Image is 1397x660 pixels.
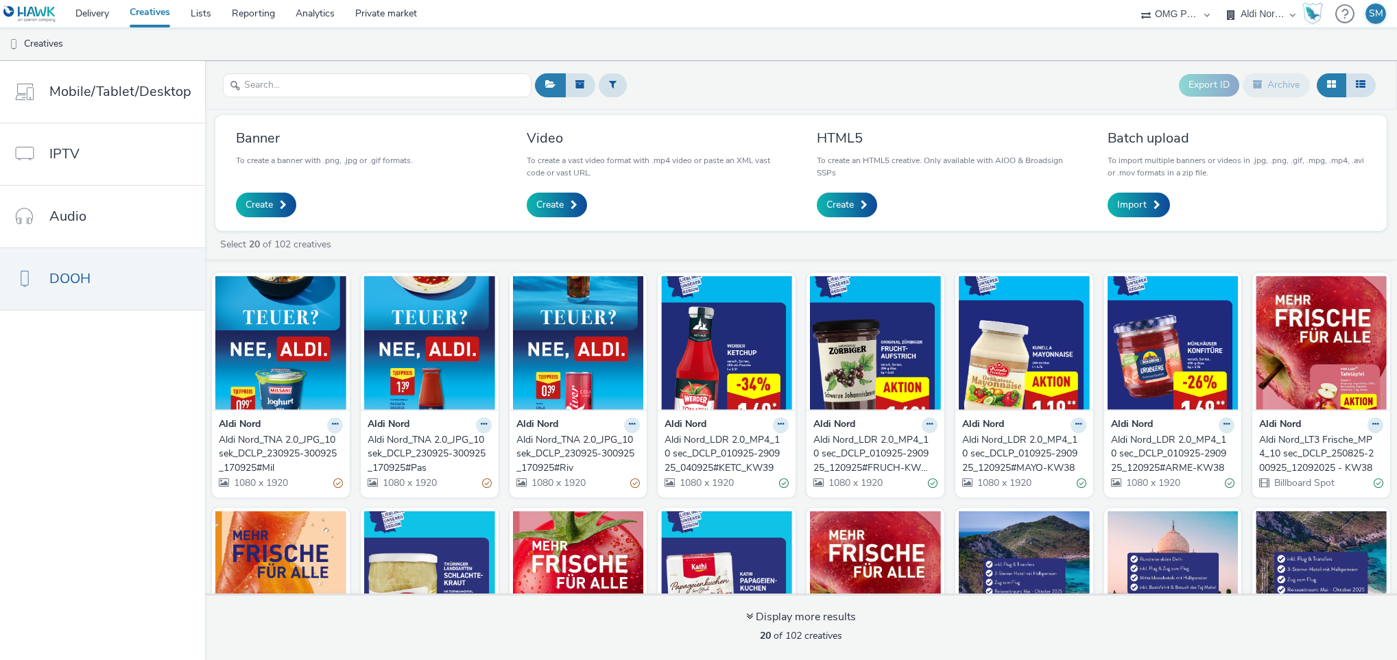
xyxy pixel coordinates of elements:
[215,276,346,410] img: Aldi Nord_TNA 2.0_JPG_10 sek_DCLP_230925-300925_170925#Mil visual
[368,433,486,475] div: Aldi Nord_TNA 2.0_JPG_10 sek_DCLP_230925-300925_170925#Pas
[661,511,792,645] img: Aldi Nord_LDR 2.0_MP4_10 sec_DCLP_010925-290925_26082025 visual
[826,198,854,212] span: Create
[368,433,492,475] a: Aldi Nord_TNA 2.0_JPG_10 sek_DCLP_230925-300925_170925#Pas
[813,433,938,475] a: Aldi Nord_LDR 2.0_MP4_10 sec_DCLP_010925-290925_120925#FRUCH-KW39
[236,154,413,167] p: To create a banner with .png, .jpg or .gif formats.
[810,511,941,645] img: Aldi Nord_LT3 Frische_MP4_10 sec_DCLP_250825-200925_07082025 visual
[1346,73,1376,97] button: Table
[810,276,941,410] img: Aldi Nord_LDR 2.0_MP4_10 sec_DCLP_010925-290925_120925#FRUCH-KW39 visual
[249,238,260,251] strong: 20
[527,129,786,147] h3: Video
[527,193,587,217] a: Create
[223,73,532,97] input: Search...
[49,144,80,164] span: IPTV
[1117,198,1147,212] span: Import
[928,476,938,491] div: Valid
[516,433,635,475] div: Aldi Nord_TNA 2.0_JPG_10 sek_DCLP_230925-300925_170925#Riv
[1108,511,1239,645] img: Aldi NORD_Services_Reisen_Mall_16x9_10sec_09/12/2024-29/12/2024_Indien_V2 visual
[959,276,1090,410] img: Aldi Nord_LDR 2.0_MP4_10 sec_DCLP_010925-290925_120925#MAYO-KW38 visual
[236,193,296,217] a: Create
[1111,433,1235,475] a: Aldi Nord_LDR 2.0_MP4_10 sec_DCLP_010925-290925_120925#ARME-KW38
[527,154,786,179] p: To create a vast video format with .mp4 video or paste an XML vast code or vast URL.
[1225,476,1234,491] div: Valid
[976,476,1031,489] span: 1080 x 1920
[827,476,883,489] span: 1080 x 1920
[536,198,564,212] span: Create
[1108,129,1367,147] h3: Batch upload
[219,238,337,251] a: Select of 102 creatives
[49,82,191,101] span: Mobile/Tablet/Desktop
[665,433,789,475] a: Aldi Nord_LDR 2.0_MP4_10 sec_DCLP_010925-290925_040925#KETC_KW39
[817,193,877,217] a: Create
[1256,276,1387,410] img: Aldi Nord_LT3 Frische_MP4_10 sec_DCLP_250825-200925_12092025 - KW38 visual
[813,417,855,433] strong: Aldi Nord
[1302,3,1328,25] a: Hawk Academy
[333,476,343,491] div: Partially valid
[962,417,1004,433] strong: Aldi Nord
[219,433,343,475] a: Aldi Nord_TNA 2.0_JPG_10 sek_DCLP_230925-300925_170925#Mil
[246,198,273,212] span: Create
[1369,3,1383,24] div: SM
[678,476,734,489] span: 1080 x 1920
[219,417,261,433] strong: Aldi Nord
[962,433,1081,475] div: Aldi Nord_LDR 2.0_MP4_10 sec_DCLP_010925-290925_120925#MAYO-KW38
[232,476,288,489] span: 1080 x 1920
[1302,3,1323,25] img: Hawk Academy
[513,511,644,645] img: Aldi Nord_LT3 Frische_MP4_10 sec_DCLP_250825-200925_29082025 - KW36 visual
[1259,433,1383,475] a: Aldi Nord_LT3 Frische_MP4_10 sec_DCLP_250825-200925_12092025 - KW38
[1108,154,1367,179] p: To import multiple banners or videos in .jpg, .png, .gif, .mpg, .mp4, .avi or .mov formats in a z...
[49,269,91,289] span: DOOH
[1125,476,1180,489] span: 1080 x 1920
[1077,476,1086,491] div: Valid
[1108,276,1239,410] img: Aldi Nord_LDR 2.0_MP4_10 sec_DCLP_010925-290925_120925#ARME-KW38 visual
[1111,417,1153,433] strong: Aldi Nord
[7,38,21,51] img: dooh
[381,476,437,489] span: 1080 x 1920
[236,129,413,147] h3: Banner
[219,433,337,475] div: Aldi Nord_TNA 2.0_JPG_10 sek_DCLP_230925-300925_170925#Mil
[813,433,932,475] div: Aldi Nord_LDR 2.0_MP4_10 sec_DCLP_010925-290925_120925#FRUCH-KW39
[530,476,586,489] span: 1080 x 1920
[1108,193,1170,217] a: Import
[817,154,1076,179] p: To create an HTML5 creative. Only available with AIOO & Broadsign SSPs
[760,629,771,642] strong: 20
[368,417,409,433] strong: Aldi Nord
[1259,433,1378,475] div: Aldi Nord_LT3 Frische_MP4_10 sec_DCLP_250825-200925_12092025 - KW38
[364,276,495,410] img: Aldi Nord_TNA 2.0_JPG_10 sek_DCLP_230925-300925_170925#Pas visual
[959,511,1090,645] img: Aldi NORD_Services_Reisen_Mall_16x9_10sec_09/12/2024-29/12/2024_Korfu_V2 visual
[516,433,641,475] a: Aldi Nord_TNA 2.0_JPG_10 sek_DCLP_230925-300925_170925#Riv
[817,129,1076,147] h3: HTML5
[1273,476,1335,489] span: Billboard Spot
[746,609,856,625] div: Display more results
[760,629,842,642] span: of 102 creatives
[630,476,640,491] div: Partially valid
[962,433,1086,475] a: Aldi Nord_LDR 2.0_MP4_10 sec_DCLP_010925-290925_120925#MAYO-KW38
[364,511,495,645] img: Aldi Nord_LDR 2.0_MP4_10 sec_DCLP_010925-290925_040925#9*16_KW37 visual
[482,476,492,491] div: Partially valid
[1317,73,1346,97] button: Grid
[516,417,558,433] strong: Aldi Nord
[1259,417,1301,433] strong: Aldi Nord
[1243,73,1310,97] button: Archive
[665,417,706,433] strong: Aldi Nord
[1111,433,1230,475] div: Aldi Nord_LDR 2.0_MP4_10 sec_DCLP_010925-290925_120925#ARME-KW38
[49,206,86,226] span: Audio
[513,276,644,410] img: Aldi Nord_TNA 2.0_JPG_10 sek_DCLP_230925-300925_170925#Riv visual
[1374,476,1383,491] div: Valid
[665,433,783,475] div: Aldi Nord_LDR 2.0_MP4_10 sec_DCLP_010925-290925_040925#KETC_KW39
[779,476,789,491] div: Valid
[215,511,346,645] img: Aldi Nord_LT3 Frische_MP4_10 sec_DCLP_250825-200925_29082025 - KW37 visual
[1179,74,1239,96] button: Export ID
[3,5,56,23] img: undefined Logo
[1256,511,1387,645] img: Aldi NORD_Services_Reisen_Mall_9x16_10sec_09/12/2024-29/12/2024_Korfu visual
[661,276,792,410] img: Aldi Nord_LDR 2.0_MP4_10 sec_DCLP_010925-290925_040925#KETC_KW39 visual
